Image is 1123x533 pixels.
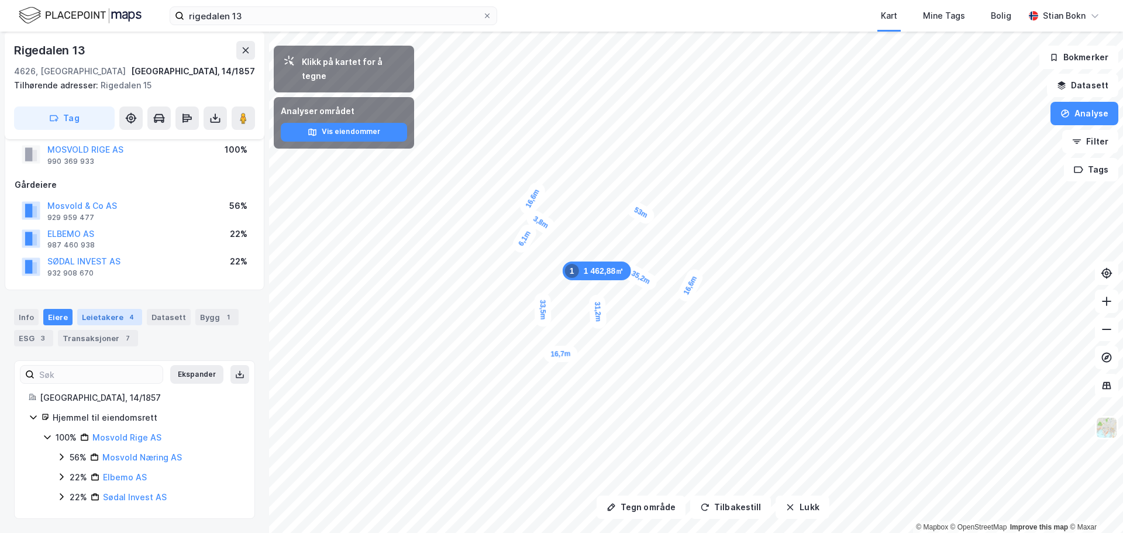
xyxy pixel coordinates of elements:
a: Mosvold Rige AS [92,432,161,442]
div: 56% [229,199,247,213]
div: Map marker [543,345,578,363]
div: Map marker [510,221,540,255]
div: Bolig [991,9,1011,23]
a: Elbemo AS [103,472,147,482]
a: Sødal Invest AS [103,492,167,502]
div: Mine Tags [923,9,965,23]
div: 3 [37,332,49,344]
div: Leietakere [77,309,142,325]
button: Ekspander [170,365,223,384]
span: Tilhørende adresser: [14,80,101,90]
div: Kart [881,9,897,23]
input: Søk [35,366,163,383]
button: Filter [1062,130,1118,153]
div: 990 369 933 [47,157,94,166]
div: ESG [14,330,53,346]
a: OpenStreetMap [950,523,1007,531]
div: 100% [56,431,77,445]
input: Søk på adresse, matrikkel, gårdeiere, leietakere eller personer [184,7,483,25]
div: Map marker [563,262,631,280]
div: 7 [122,332,133,344]
div: Map marker [625,199,657,227]
div: Map marker [588,294,607,329]
div: 4 [126,311,137,323]
div: 932 908 670 [47,269,94,278]
div: 100% [225,143,247,157]
button: Bokmerker [1039,46,1118,69]
div: Map marker [534,293,552,327]
div: Rigedalen 15 [14,78,246,92]
div: 22% [230,255,247,269]
img: Z [1096,417,1118,439]
div: 22% [230,227,247,241]
div: 987 460 938 [47,240,95,250]
div: Kontrollprogram for chat [1065,477,1123,533]
div: 56% [70,451,87,465]
div: [GEOGRAPHIC_DATA], 14/1857 [40,391,240,405]
button: Tag [14,106,115,130]
button: Analyse [1050,102,1118,125]
button: Vis eiendommer [281,123,407,142]
a: Mosvold Næring AS [102,452,182,462]
div: 22% [70,490,87,504]
div: 929 959 477 [47,213,94,222]
a: Improve this map [1010,523,1068,531]
div: 22% [70,470,87,484]
button: Datasett [1047,74,1118,97]
div: Stian Bokn [1043,9,1086,23]
div: Map marker [675,267,705,304]
div: 1 [565,264,579,278]
div: Klikk på kartet for å tegne [302,55,405,83]
button: Tags [1064,158,1118,181]
div: Transaksjoner [58,330,138,346]
div: Info [14,309,39,325]
button: Tegn område [597,496,685,519]
div: Map marker [622,262,659,293]
div: Gårdeiere [15,178,254,192]
div: Rigedalen 13 [14,41,88,60]
div: [GEOGRAPHIC_DATA], 14/1857 [131,64,255,78]
div: 1 [222,311,234,323]
div: Hjemmel til eiendomsrett [53,411,240,425]
div: Analyser området [281,104,407,118]
a: Mapbox [916,523,948,531]
iframe: Chat Widget [1065,477,1123,533]
img: logo.f888ab2527a4732fd821a326f86c7f29.svg [19,5,142,26]
div: Datasett [147,309,191,325]
button: Lukk [776,496,829,519]
div: Map marker [517,180,548,217]
div: Bygg [195,309,239,325]
div: Eiere [43,309,73,325]
div: Map marker [523,208,557,238]
div: 4626, [GEOGRAPHIC_DATA] [14,64,126,78]
button: Tilbakestill [690,496,771,519]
